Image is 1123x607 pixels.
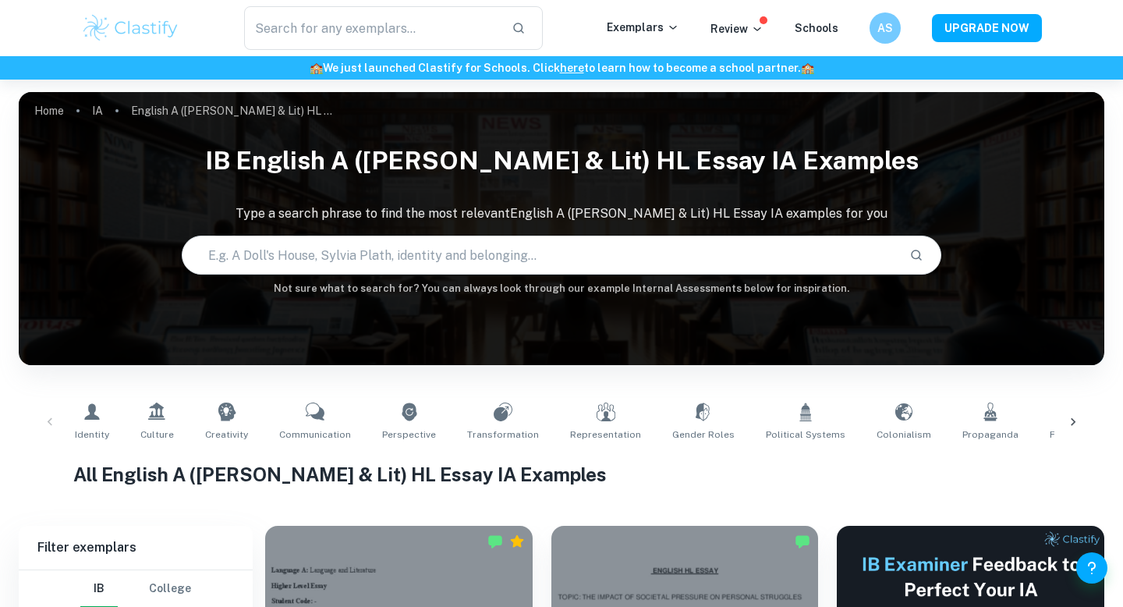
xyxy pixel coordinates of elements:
[710,20,763,37] p: Review
[75,428,109,442] span: Identity
[509,534,525,549] div: Premium
[310,62,323,74] span: 🏫
[19,281,1104,296] h6: Not sure what to search for? You can always look through our example Internal Assessments below f...
[1076,552,1107,584] button: Help and Feedback
[487,534,503,549] img: Marked
[877,20,895,37] h6: AS
[672,428,735,442] span: Gender Roles
[801,62,814,74] span: 🏫
[3,59,1120,76] h6: We just launched Clastify for Schools. Click to learn how to become a school partner.
[19,526,253,570] h6: Filter exemplars
[279,428,351,442] span: Communication
[962,428,1018,442] span: Propaganda
[81,12,180,44] img: Clastify logo
[140,428,174,442] span: Culture
[73,460,1050,488] h1: All English A ([PERSON_NAME] & Lit) HL Essay IA Examples
[244,6,499,50] input: Search for any exemplars...
[903,242,930,268] button: Search
[795,534,810,549] img: Marked
[570,428,641,442] span: Representation
[766,428,845,442] span: Political Systems
[205,428,248,442] span: Creativity
[34,100,64,122] a: Home
[182,233,897,277] input: E.g. A Doll's House, Sylvia Plath, identity and belonging...
[19,204,1104,223] p: Type a search phrase to find the most relevant English A ([PERSON_NAME] & Lit) HL Essay IA exampl...
[877,428,931,442] span: Colonialism
[131,102,334,119] p: English A ([PERSON_NAME] & Lit) HL Essay
[932,14,1042,42] button: UPGRADE NOW
[795,22,838,34] a: Schools
[560,62,584,74] a: here
[870,12,901,44] button: AS
[607,19,679,36] p: Exemplars
[382,428,436,442] span: Perspective
[19,136,1104,186] h1: IB English A ([PERSON_NAME] & Lit) HL Essay IA examples
[467,428,539,442] span: Transformation
[92,100,103,122] a: IA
